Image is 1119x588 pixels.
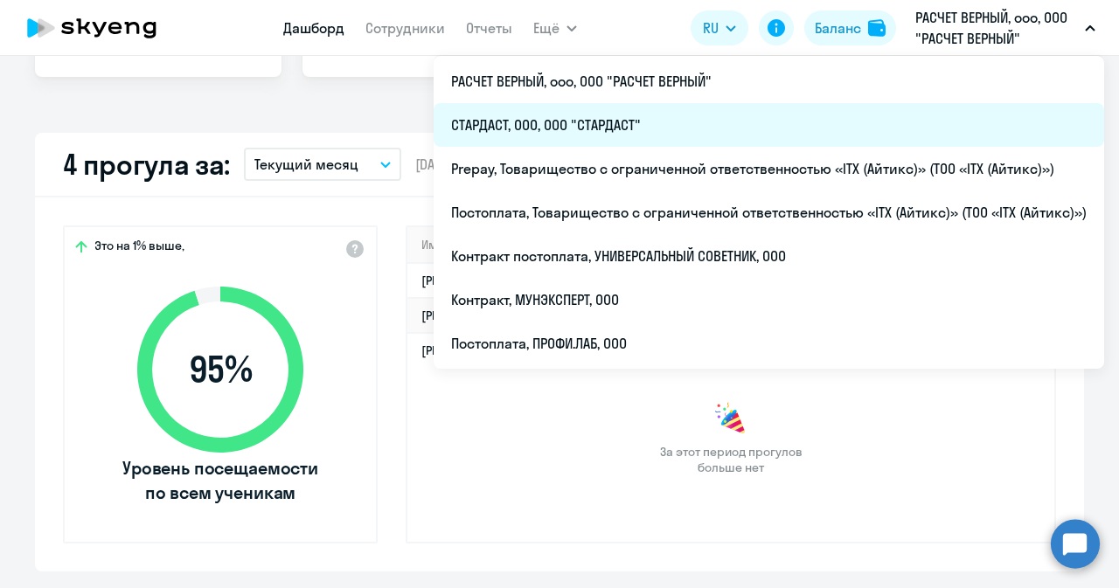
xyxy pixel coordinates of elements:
[533,10,577,45] button: Ещё
[713,402,748,437] img: congrats
[907,7,1104,49] button: РАСЧЕТ ВЕРНЫЙ, ооо, ООО "РАСЧЕТ ВЕРНЫЙ"
[120,456,321,505] span: Уровень посещаемости по всем ученикам
[415,155,508,174] span: [DATE] — [DATE]
[868,19,886,37] img: balance
[815,17,861,38] div: Баланс
[283,19,344,37] a: Дашборд
[120,349,321,391] span: 95 %
[703,17,719,38] span: RU
[421,273,539,288] a: [PERSON_NAME]2
[691,10,748,45] button: RU
[421,342,503,358] a: [PERSON_NAME]
[365,19,445,37] a: Сотрудники
[533,17,559,38] span: Ещё
[657,444,804,475] span: За этот период прогулов больше нет
[434,56,1104,369] ul: Ещё
[804,10,896,45] button: Балансbalance
[244,148,401,181] button: Текущий месяц
[94,238,184,259] span: Это на 1% выше,
[915,7,1078,49] p: РАСЧЕТ ВЕРНЫЙ, ооо, ООО "РАСЧЕТ ВЕРНЫЙ"
[407,227,764,263] th: Имя ученика
[63,147,230,182] h2: 4 прогула за:
[466,19,512,37] a: Отчеты
[254,154,358,175] p: Текущий месяц
[421,308,503,323] a: [PERSON_NAME]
